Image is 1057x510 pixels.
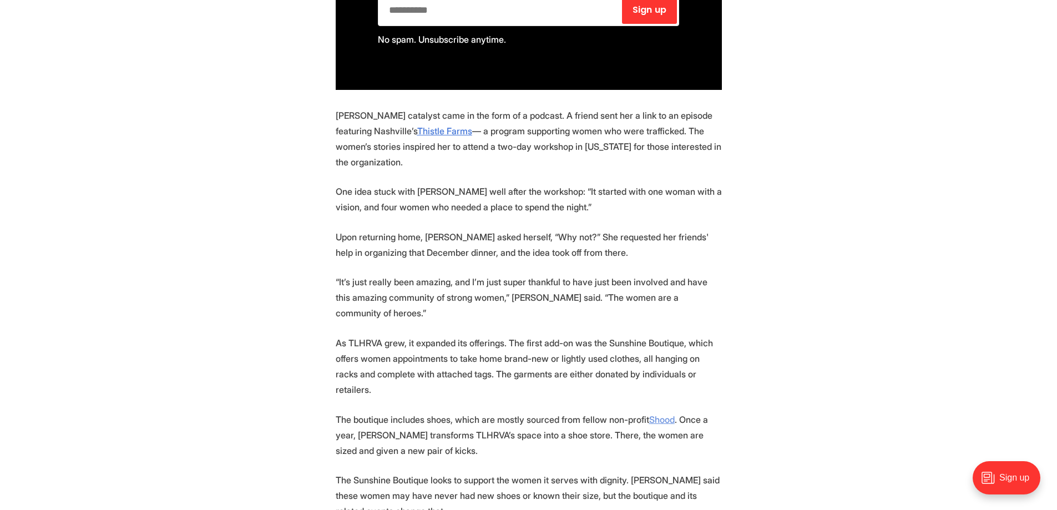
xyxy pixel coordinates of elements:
[336,184,722,215] p: One idea stuck with [PERSON_NAME] well after the workshop: “It started with one woman with a visi...
[417,125,472,137] a: Thistle Farms
[336,108,722,170] p: [PERSON_NAME] catalyst came in the form of a podcast. A friend sent her a link to an episode feat...
[378,34,506,45] span: No spam. Unsubscribe anytime.
[649,414,675,425] a: Shood
[633,6,666,14] span: Sign up
[963,456,1057,510] iframe: portal-trigger
[336,274,722,321] p: “It’s just really been amazing, and I’m just super thankful to have just been involved and have t...
[336,335,722,397] p: As TLHRVA grew, it expanded its offerings. The first add-on was the Sunshine Boutique, which offe...
[336,412,722,458] p: The boutique includes shoes, which are mostly sourced from fellow non-profit . Once a year, [PERS...
[336,229,722,260] p: Upon returning home, [PERSON_NAME] asked herself, “Why not?” She requested her friends' help in o...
